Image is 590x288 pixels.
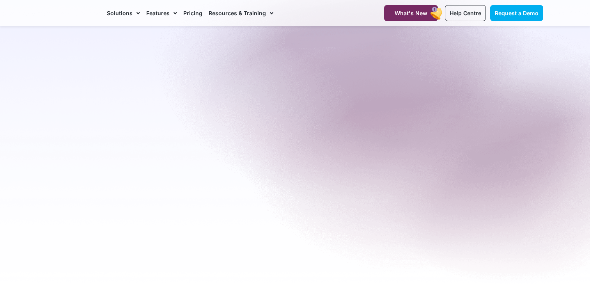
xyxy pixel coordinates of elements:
[490,5,543,21] a: Request a Demo
[495,10,539,16] span: Request a Demo
[46,7,99,19] img: CareMaster Logo
[445,5,486,21] a: Help Centre
[384,5,438,21] a: What's New
[450,10,481,16] span: Help Centre
[395,10,427,16] span: What's New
